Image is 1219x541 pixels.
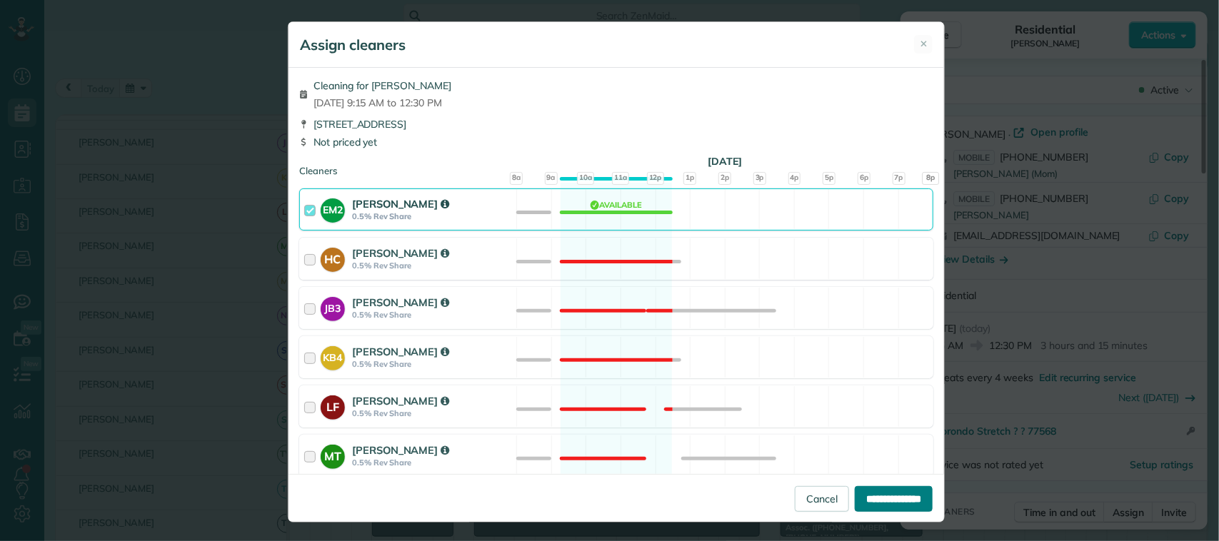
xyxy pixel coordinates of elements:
[352,408,512,418] strong: 0.5% Rev Share
[321,248,345,268] strong: HC
[352,359,512,369] strong: 0.5% Rev Share
[352,295,449,309] strong: [PERSON_NAME]
[352,394,449,408] strong: [PERSON_NAME]
[321,297,345,316] strong: JB3
[299,135,933,149] div: Not priced yet
[299,117,933,131] div: [STREET_ADDRESS]
[795,486,849,512] a: Cancel
[313,79,451,93] span: Cleaning for [PERSON_NAME]
[352,310,512,320] strong: 0.5% Rev Share
[321,445,345,465] strong: MT
[352,197,449,211] strong: [PERSON_NAME]
[299,164,933,168] div: Cleaners
[321,346,345,365] strong: KB4
[920,37,928,51] span: ✕
[300,35,406,55] h5: Assign cleaners
[321,198,345,218] strong: EM2
[352,443,449,457] strong: [PERSON_NAME]
[313,96,451,110] span: [DATE] 9:15 AM to 12:30 PM
[352,457,512,467] strong: 0.5% Rev Share
[352,246,449,260] strong: [PERSON_NAME]
[352,211,512,221] strong: 0.5% Rev Share
[352,261,512,270] strong: 0.5% Rev Share
[321,395,345,415] strong: LF
[352,345,449,358] strong: [PERSON_NAME]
